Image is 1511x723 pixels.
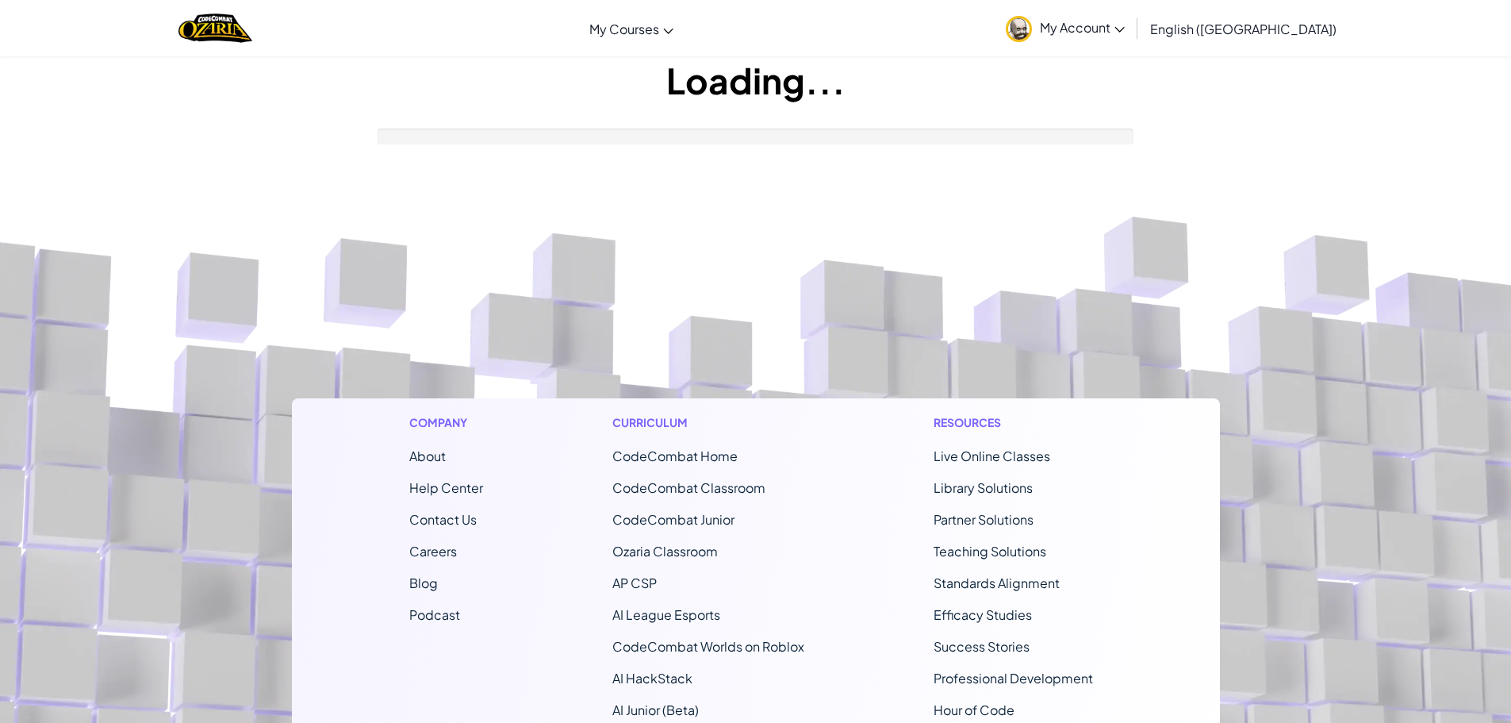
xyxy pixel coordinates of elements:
[612,638,804,655] a: CodeCombat Worlds on Roblox
[409,543,457,560] a: Careers
[1040,19,1125,36] span: My Account
[409,575,438,591] a: Blog
[409,448,446,464] a: About
[612,670,692,686] a: AI HackStack
[589,21,659,37] span: My Courses
[409,414,483,431] h1: Company
[934,702,1014,718] a: Hour of Code
[934,638,1030,655] a: Success Stories
[934,543,1046,560] a: Teaching Solutions
[934,575,1060,591] a: Standards Alignment
[612,702,699,718] a: AI Junior (Beta)
[998,3,1133,53] a: My Account
[612,606,720,623] a: AI League Esports
[409,606,460,623] a: Podcast
[934,606,1032,623] a: Efficacy Studies
[581,7,681,50] a: My Courses
[178,12,252,44] a: Ozaria by CodeCombat logo
[934,448,1050,464] a: Live Online Classes
[1006,16,1032,42] img: avatar
[1150,21,1337,37] span: English ([GEOGRAPHIC_DATA])
[612,543,718,560] a: Ozaria Classroom
[612,575,657,591] a: AP CSP
[409,479,483,496] a: Help Center
[934,479,1033,496] a: Library Solutions
[1142,7,1344,50] a: English ([GEOGRAPHIC_DATA])
[934,414,1103,431] h1: Resources
[612,414,804,431] h1: Curriculum
[409,511,477,528] span: Contact Us
[934,511,1034,528] a: Partner Solutions
[178,12,252,44] img: Home
[612,448,738,464] span: CodeCombat Home
[934,670,1093,686] a: Professional Development
[612,511,734,528] a: CodeCombat Junior
[612,479,765,496] a: CodeCombat Classroom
